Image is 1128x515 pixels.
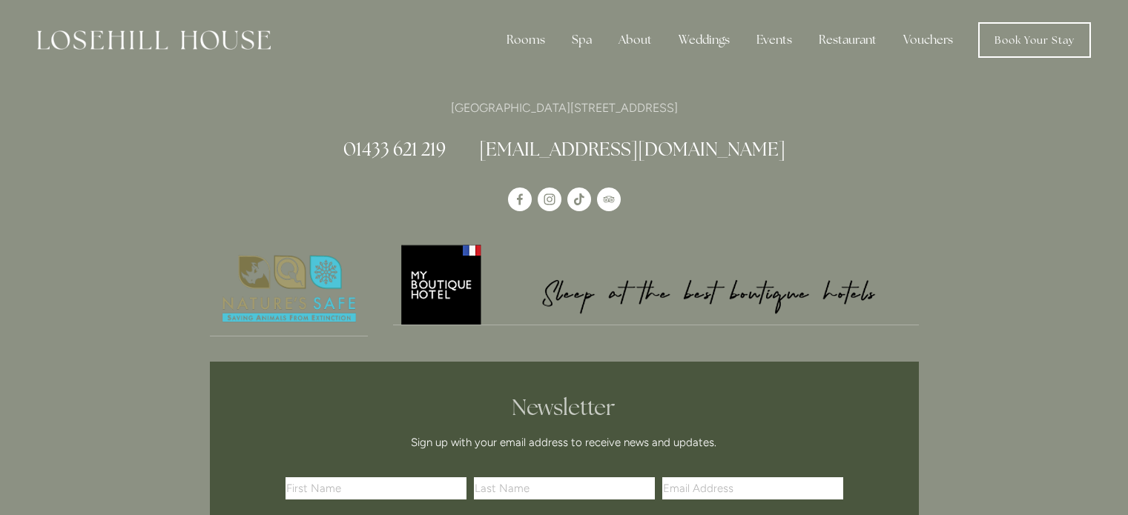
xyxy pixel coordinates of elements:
img: My Boutique Hotel - Logo [393,242,919,325]
a: Book Your Stay [978,22,1091,58]
input: Email Address [662,477,843,499]
a: My Boutique Hotel - Logo [393,242,919,325]
div: Restaurant [807,25,888,55]
a: TripAdvisor [597,187,621,211]
a: TikTok [567,187,591,211]
img: Losehill House [37,30,271,50]
a: 01433 621 219 [343,137,446,161]
div: Spa [560,25,604,55]
div: Events [745,25,804,55]
div: Rooms [495,25,557,55]
a: Vouchers [891,25,965,55]
div: About [607,25,664,55]
input: First Name [286,477,466,499]
a: Nature's Safe - Logo [210,242,369,336]
a: Instagram [538,187,561,211]
input: Last Name [474,477,655,499]
p: [GEOGRAPHIC_DATA][STREET_ADDRESS] [210,98,919,118]
h2: Newsletter [291,394,838,421]
div: Weddings [667,25,742,55]
a: Losehill House Hotel & Spa [508,187,532,211]
img: Nature's Safe - Logo [210,242,369,336]
a: [EMAIL_ADDRESS][DOMAIN_NAME] [479,137,785,161]
p: Sign up with your email address to receive news and updates. [291,433,838,451]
